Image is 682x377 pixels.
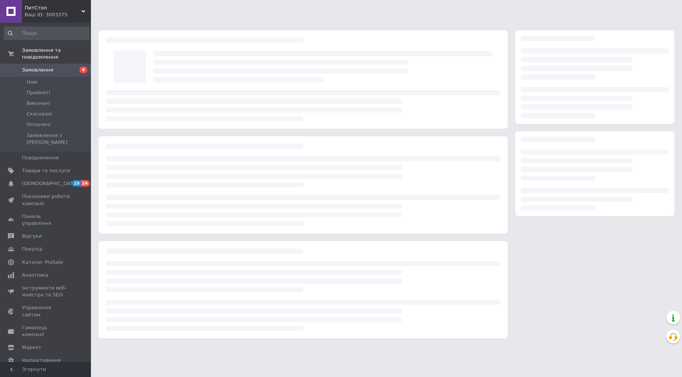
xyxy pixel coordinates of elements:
[22,233,42,240] span: Відгуки
[22,167,70,174] span: Товари та послуги
[27,121,50,128] span: Оплачені
[22,213,70,227] span: Панель управління
[25,11,91,18] div: Ваш ID: 3003375
[81,180,89,187] span: 24
[22,324,70,338] span: Гаманець компанії
[22,193,70,207] span: Показники роботи компанії
[27,89,50,96] span: Прийняті
[27,100,50,107] span: Виконані
[22,272,48,279] span: Аналітика
[25,5,81,11] span: ПитСтоп
[4,26,89,40] input: Пошук
[22,180,78,187] span: [DEMOGRAPHIC_DATA]
[22,246,42,252] span: Покупці
[22,344,41,351] span: Маркет
[22,259,63,266] span: Каталог ProSale
[22,47,91,61] span: Замовлення та повідомлення
[22,357,61,364] span: Налаштування
[27,111,52,117] span: Скасовані
[27,132,89,146] span: Замовлення з [PERSON_NAME]
[22,67,53,73] span: Замовлення
[22,154,59,161] span: Повідомлення
[22,304,70,318] span: Управління сайтом
[27,79,38,86] span: Нові
[22,285,70,298] span: Інструменти веб-майстра та SEO
[80,67,87,73] span: 4
[72,180,81,187] span: 25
